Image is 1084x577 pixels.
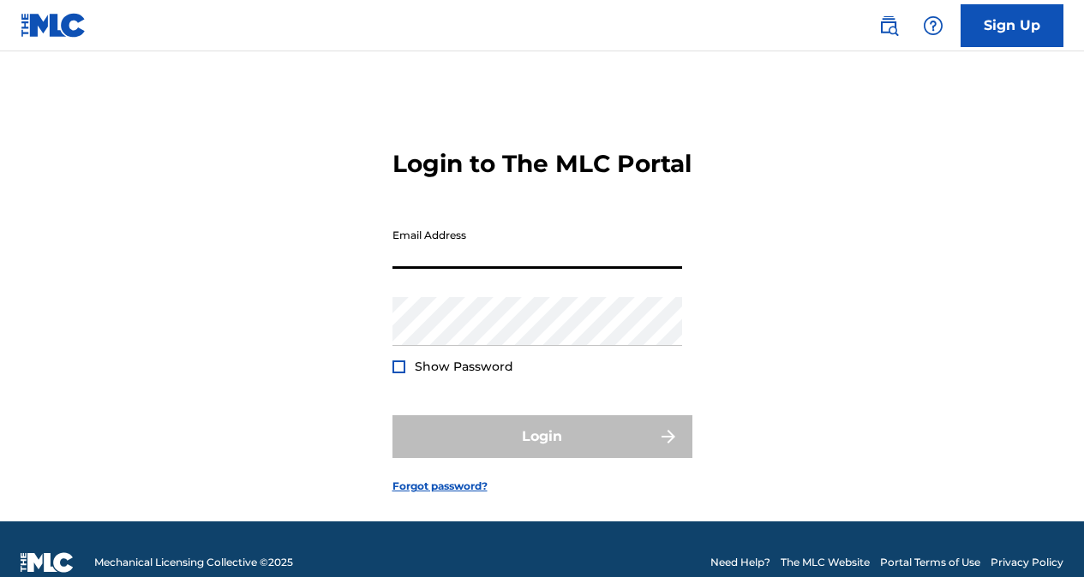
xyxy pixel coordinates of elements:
[991,555,1063,570] a: Privacy Policy
[880,555,980,570] a: Portal Terms of Use
[871,9,906,43] a: Public Search
[710,555,770,570] a: Need Help?
[916,9,950,43] div: Help
[961,4,1063,47] a: Sign Up
[998,495,1084,577] iframe: Chat Widget
[392,479,488,494] a: Forgot password?
[415,359,513,374] span: Show Password
[781,555,870,570] a: The MLC Website
[21,13,87,38] img: MLC Logo
[21,552,74,573] img: logo
[878,15,899,36] img: search
[923,15,943,36] img: help
[94,555,293,570] span: Mechanical Licensing Collective © 2025
[392,149,692,179] h3: Login to The MLC Portal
